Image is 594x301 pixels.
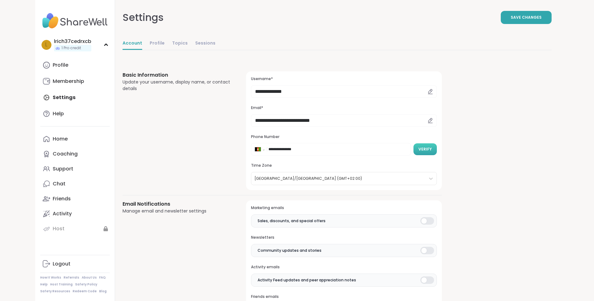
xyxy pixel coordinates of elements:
div: Update your username, display name, or contact details [123,79,231,92]
h3: Activity emails [251,265,437,270]
div: lrich37cedrxcb [54,38,91,45]
span: 1 Pro credit [61,45,81,51]
a: Help [40,282,48,287]
div: Friends [53,195,71,202]
div: Home [53,136,68,142]
h3: Email Notifications [123,200,231,208]
a: Topics [172,37,188,50]
div: Manage email and newsletter settings [123,208,231,214]
div: Activity [53,210,72,217]
span: l [45,41,47,49]
a: Blog [99,289,107,294]
img: ShareWell Nav Logo [40,10,110,32]
h3: Email* [251,105,437,111]
h3: Friends emails [251,294,437,299]
a: Host [40,221,110,236]
a: Profile [150,37,165,50]
h3: Marketing emails [251,205,437,211]
div: Chat [53,180,65,187]
span: Sales, discounts, and special offers [258,218,326,224]
span: Verify [418,146,432,152]
a: Account [123,37,142,50]
button: Save Changes [501,11,552,24]
a: FAQ [99,275,106,280]
div: Host [53,225,65,232]
span: Community updates and stories [258,248,321,253]
a: Help [40,106,110,121]
div: Membership [53,78,84,85]
a: Referrals [64,275,79,280]
a: Profile [40,58,110,73]
h3: Phone Number [251,134,437,140]
h3: Newsletters [251,235,437,240]
a: Sessions [195,37,215,50]
div: Logout [53,260,70,267]
a: Logout [40,256,110,271]
a: About Us [82,275,97,280]
div: Support [53,165,73,172]
a: Safety Resources [40,289,70,294]
a: Home [40,131,110,146]
h3: Time Zone [251,163,437,168]
a: Activity [40,206,110,221]
a: Safety Policy [75,282,97,287]
button: Verify [413,143,437,155]
div: Help [53,110,64,117]
span: Activity Feed updates and peer appreciation notes [258,277,356,283]
div: Profile [53,62,68,69]
div: Settings [123,10,164,25]
div: Coaching [53,150,78,157]
a: Host Training [50,282,73,287]
span: Save Changes [511,15,542,20]
a: Support [40,161,110,176]
h3: Basic Information [123,71,231,79]
a: Membership [40,74,110,89]
a: Redeem Code [73,289,97,294]
h3: Username* [251,76,437,82]
a: Friends [40,191,110,206]
a: Chat [40,176,110,191]
a: How It Works [40,275,61,280]
a: Coaching [40,146,110,161]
